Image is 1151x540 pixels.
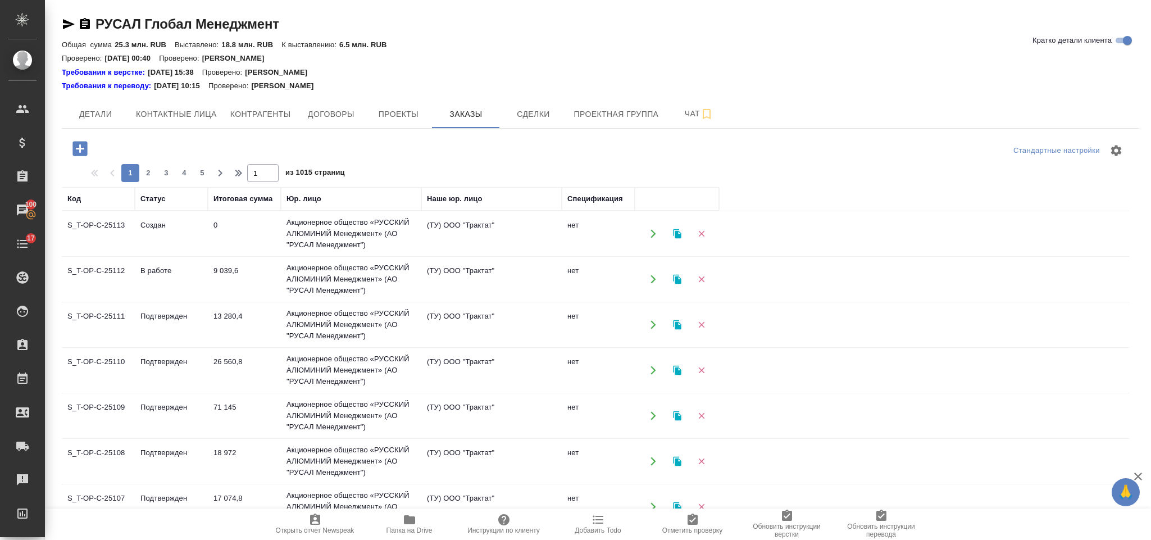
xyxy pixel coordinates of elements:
td: нет [562,442,635,481]
div: Наше юр. лицо [427,193,483,205]
td: 9 039,6 [208,260,281,299]
button: 4 [175,164,193,182]
button: Скопировать ссылку [78,17,92,31]
td: S_T-OP-C-25109 [62,396,135,435]
span: Кратко детали клиента [1032,35,1112,46]
p: К выставлению: [281,40,339,49]
p: Проверено: [62,54,105,62]
span: Контрагенты [230,107,291,121]
button: 3 [157,164,175,182]
p: [PERSON_NAME] [251,80,322,92]
span: Обновить инструкции перевода [841,523,922,538]
a: 17 [3,230,42,258]
button: Клонировать [666,314,689,337]
span: Настроить таблицу [1103,137,1130,164]
p: Выставлено: [175,40,221,49]
td: Подтвержден [135,396,208,435]
td: Акционерное общество «РУССКИЙ АЛЮМИНИЙ Менеджмент» (АО "РУСАЛ Менеджмент") [281,484,421,529]
button: Удалить [690,223,713,246]
td: (ТУ) ООО "Трактат" [421,442,562,481]
td: Подтвержден [135,487,208,527]
p: [DATE] 15:38 [148,67,202,78]
button: Открыть [642,359,665,382]
button: Открыть [642,450,665,473]
span: Сделки [506,107,560,121]
span: Добавить Todo [575,527,621,534]
td: нет [562,487,635,527]
span: Проекты [371,107,425,121]
p: Общая сумма [62,40,115,49]
td: В работе [135,260,208,299]
td: S_T-OP-C-25112 [62,260,135,299]
p: 6.5 млн. RUB [339,40,395,49]
td: 71 145 [208,396,281,435]
button: Удалить [690,405,713,428]
span: 🙏 [1116,480,1135,504]
div: Нажми, чтобы открыть папку с инструкцией [62,80,154,92]
button: Открыть [642,314,665,337]
a: Требования к верстке: [62,67,148,78]
td: 18 972 [208,442,281,481]
button: Скопировать ссылку для ЯМессенджера [62,17,75,31]
td: 26 560,8 [208,351,281,390]
td: (ТУ) ООО "Трактат" [421,260,562,299]
td: нет [562,396,635,435]
td: нет [562,351,635,390]
td: нет [562,214,635,253]
button: Открыть [642,268,665,291]
div: Спецификация [567,193,623,205]
svg: Подписаться [700,107,713,121]
td: нет [562,260,635,299]
button: Инструкции по клиенту [457,509,551,540]
td: Акционерное общество «РУССКИЙ АЛЮМИНИЙ Менеджмент» (АО "РУСАЛ Менеджмент") [281,439,421,484]
td: нет [562,305,635,344]
td: Подтвержден [135,305,208,344]
span: Детали [69,107,122,121]
button: Удалить [690,496,713,519]
button: Папка на Drive [362,509,457,540]
button: 2 [139,164,157,182]
button: Клонировать [666,405,689,428]
div: Нажми, чтобы открыть папку с инструкцией [62,67,148,78]
p: [DATE] 00:40 [105,54,160,62]
td: 13 280,4 [208,305,281,344]
span: Обновить инструкции верстки [747,523,827,538]
span: 2 [139,167,157,179]
span: Договоры [304,107,358,121]
a: Требования к переводу: [62,80,154,92]
td: Акционерное общество «РУССКИЙ АЛЮМИНИЙ Менеджмент» (АО "РУСАЛ Менеджмент") [281,348,421,393]
p: 25.3 млн. RUB [115,40,175,49]
td: Подтвержден [135,351,208,390]
span: Открыть отчет Newspeak [276,527,354,534]
td: 17 074,8 [208,487,281,527]
button: Открыть [642,223,665,246]
button: Удалить [690,314,713,337]
td: (ТУ) ООО "Трактат" [421,396,562,435]
button: Отметить проверку [645,509,740,540]
td: (ТУ) ООО "Трактат" [421,305,562,344]
td: (ТУ) ООО "Трактат" [421,351,562,390]
span: 3 [157,167,175,179]
td: S_T-OP-C-25113 [62,214,135,253]
div: Юр. лицо [286,193,321,205]
button: Клонировать [666,496,689,519]
p: [PERSON_NAME] [202,54,273,62]
div: split button [1011,142,1103,160]
td: S_T-OP-C-25110 [62,351,135,390]
div: Статус [140,193,166,205]
button: Клонировать [666,223,689,246]
span: 100 [19,199,44,210]
button: Открыть отчет Newspeak [268,509,362,540]
button: 🙏 [1112,478,1140,506]
span: Чат [672,107,726,121]
button: Удалить [690,268,713,291]
span: Заказы [439,107,493,121]
button: Обновить инструкции перевода [834,509,929,540]
td: S_T-OP-C-25111 [62,305,135,344]
td: Акционерное общество «РУССКИЙ АЛЮМИНИЙ Менеджмент» (АО "РУСАЛ Менеджмент") [281,302,421,347]
button: Клонировать [666,268,689,291]
button: Добавить Todo [551,509,645,540]
td: Акционерное общество «РУССКИЙ АЛЮМИНИЙ Менеджмент» (АО "РУСАЛ Менеджмент") [281,257,421,302]
td: S_T-OP-C-25108 [62,442,135,481]
p: 18.8 млн. RUB [221,40,281,49]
